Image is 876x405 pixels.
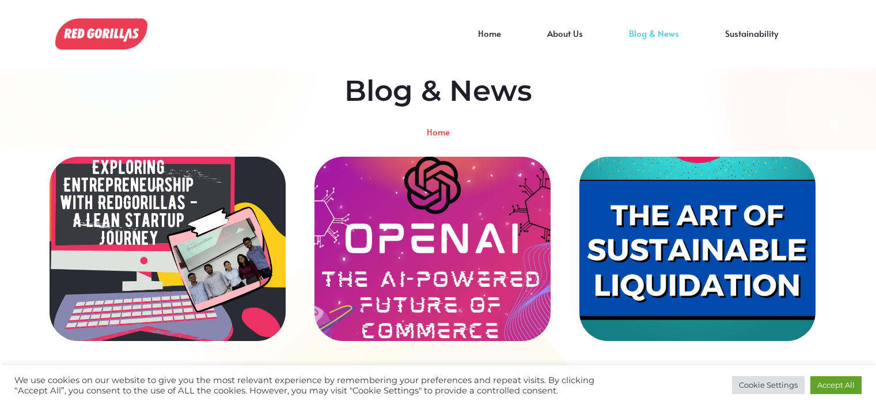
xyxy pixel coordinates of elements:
a: Exploring Entrepreneurship with RedGorillas: A Lean Startup Journey [50,157,286,341]
h2: Blog & News [70,74,807,108]
a: Home [427,127,450,136]
a: Sustainable Liquidation [579,157,816,341]
a: About Us [524,33,606,51]
a: Accept All [810,376,862,394]
div: We use cookies on our website to give you the most relevant experience by remembering your prefer... [14,375,608,396]
a: Home [455,33,524,51]
img: Blog Posts [55,18,147,49]
a: Sustainability [702,33,801,51]
a: Blog & News [606,33,702,51]
a: Cookie Settings [732,376,805,394]
a: OpenAI – The AI Powered Future of Commerce [314,157,551,341]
